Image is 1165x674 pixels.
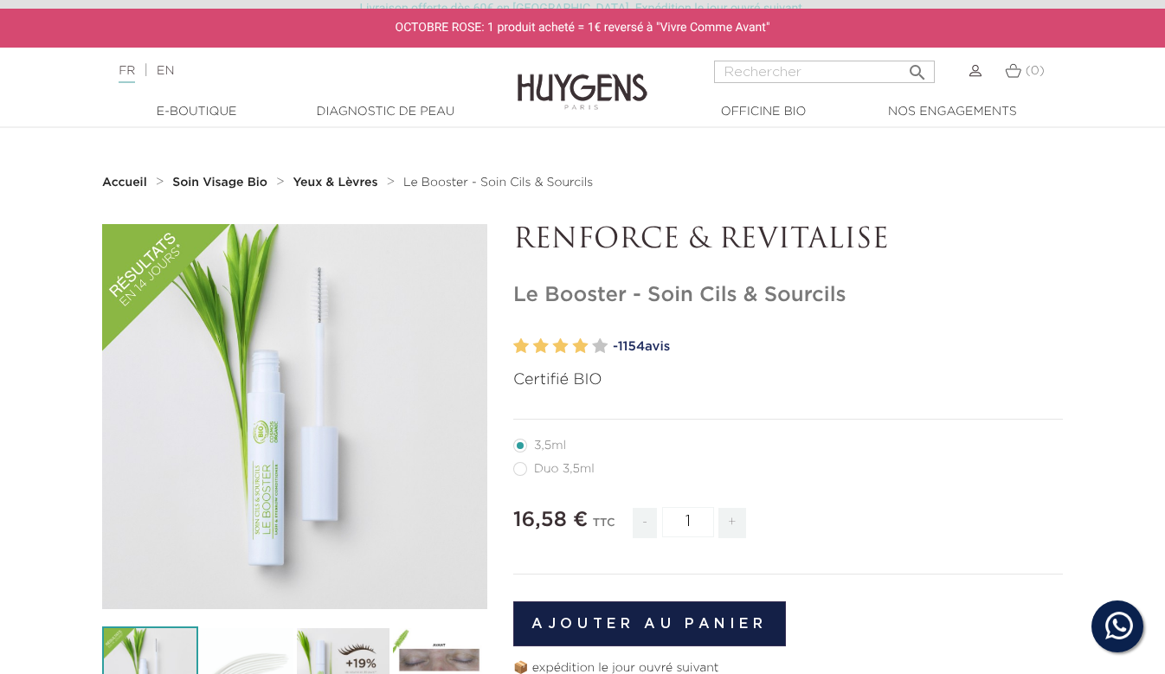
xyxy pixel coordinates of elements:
span: Le Booster - Soin Cils & Sourcils [403,177,593,189]
a: EN [157,65,174,77]
label: Duo 3,5ml [513,462,615,476]
label: 3,5ml [513,439,587,453]
label: 4 [572,334,588,359]
a: Officine Bio [677,103,850,121]
p: Certifié BIO [513,369,1063,392]
button: Ajouter au panier [513,601,786,646]
a: Soin Visage Bio [172,176,272,189]
span: 1154 [618,340,645,353]
label: 3 [553,334,569,359]
strong: Yeux & Lèvres [293,177,378,189]
span: 16,58 € [513,510,588,530]
a: FR [119,65,135,83]
p: RENFORCE & REVITALISE [513,224,1063,257]
a: Accueil [102,176,151,189]
span: (0) [1026,65,1045,77]
label: 2 [533,334,549,359]
i:  [907,57,928,78]
input: Rechercher [714,61,935,83]
a: Diagnostic de peau [299,103,472,121]
button:  [902,55,933,79]
label: 5 [592,334,608,359]
div: | [110,61,473,81]
a: Yeux & Lèvres [293,176,383,189]
a: Le Booster - Soin Cils & Sourcils [403,176,593,189]
strong: Accueil [102,177,147,189]
div: TTC [593,504,615,551]
a: -1154avis [613,334,1063,360]
h1: Le Booster - Soin Cils & Sourcils [513,283,1063,308]
img: Huygens [518,46,647,112]
span: + [718,508,746,538]
label: 1 [513,334,529,359]
strong: Soin Visage Bio [172,177,267,189]
a: Nos engagements [866,103,1039,121]
a: E-Boutique [110,103,283,121]
span: - [633,508,657,538]
input: Quantité [662,507,714,537]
